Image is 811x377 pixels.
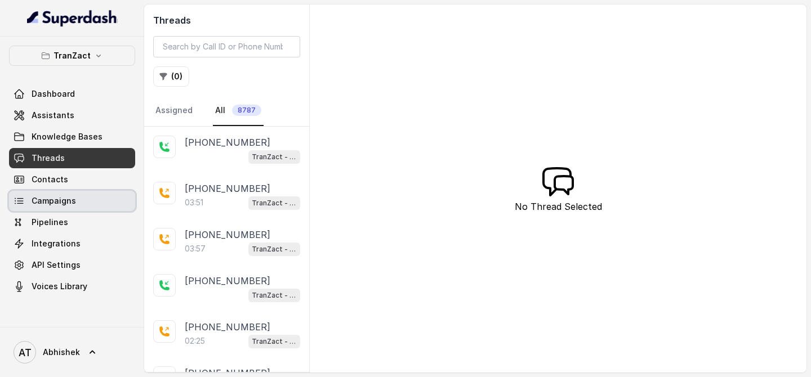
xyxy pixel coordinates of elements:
[153,14,300,27] h2: Threads
[153,96,195,126] a: Assigned
[252,290,297,301] p: TranZact - Outbound Call Assistant
[9,84,135,104] a: Dashboard
[27,9,118,27] img: light.svg
[185,197,203,208] p: 03:51
[9,105,135,125] a: Assistants
[9,148,135,168] a: Threads
[32,217,68,228] span: Pipelines
[252,151,297,163] p: TranZact - Outbound Call Assistant
[9,276,135,297] a: Voices Library
[185,228,270,241] p: [PHONE_NUMBER]
[9,212,135,232] a: Pipelines
[252,198,297,209] p: TranZact - Outbound Call Assistant
[153,36,300,57] input: Search by Call ID or Phone Number
[213,96,264,126] a: All8787
[252,244,297,255] p: TranZact - Outbound Call Assistant
[232,105,261,116] span: 8787
[32,174,68,185] span: Contacts
[9,234,135,254] a: Integrations
[153,96,300,126] nav: Tabs
[19,347,32,358] text: AT
[9,336,135,368] a: Abhishek
[9,255,135,275] a: API Settings
[32,195,76,207] span: Campaigns
[32,152,65,164] span: Threads
[54,49,91,62] p: TranZact
[252,336,297,347] p: TranZact - Outbound Call Assistant
[185,320,270,334] p: [PHONE_NUMBER]
[32,281,87,292] span: Voices Library
[32,88,75,100] span: Dashboard
[185,274,270,288] p: [PHONE_NUMBER]
[32,238,81,249] span: Integrations
[43,347,80,358] span: Abhishek
[185,182,270,195] p: [PHONE_NUMBER]
[185,335,205,347] p: 02:25
[9,46,135,66] button: TranZact
[32,259,81,271] span: API Settings
[32,110,74,121] span: Assistants
[515,200,602,213] p: No Thread Selected
[153,66,189,87] button: (0)
[32,131,103,142] span: Knowledge Bases
[185,136,270,149] p: [PHONE_NUMBER]
[9,191,135,211] a: Campaigns
[9,169,135,190] a: Contacts
[9,127,135,147] a: Knowledge Bases
[185,243,206,254] p: 03:57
